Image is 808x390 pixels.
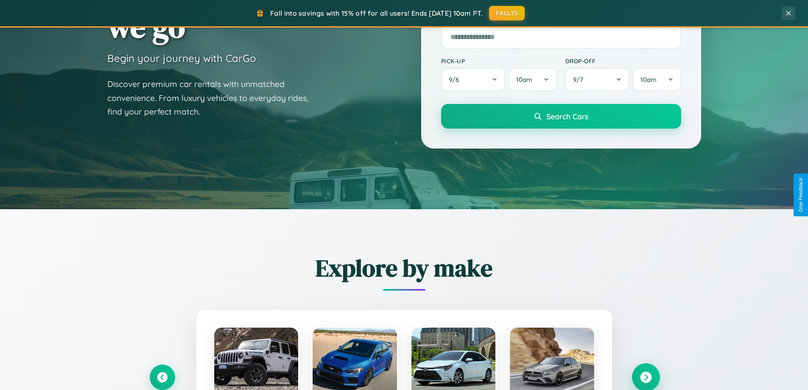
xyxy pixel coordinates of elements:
[270,9,483,17] span: Fall into savings with 15% off for all users! Ends [DATE] 10am PT.
[546,112,588,121] span: Search Cars
[565,57,681,65] label: Drop-off
[107,77,319,119] p: Discover premium car rentals with unmatched convenience. From luxury vehicles to everyday rides, ...
[107,52,256,65] h3: Begin your journey with CarGo
[509,68,556,91] button: 10am
[441,104,681,129] button: Search Cars
[565,68,630,91] button: 9/7
[441,68,506,91] button: 9/6
[489,6,525,20] button: FALL15
[516,76,532,84] span: 10am
[449,76,463,84] span: 9 / 6
[150,252,659,284] h2: Explore by make
[573,76,587,84] span: 9 / 7
[798,178,804,212] div: Give Feedback
[441,57,557,65] label: Pick-up
[633,68,681,91] button: 10am
[640,76,657,84] span: 10am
